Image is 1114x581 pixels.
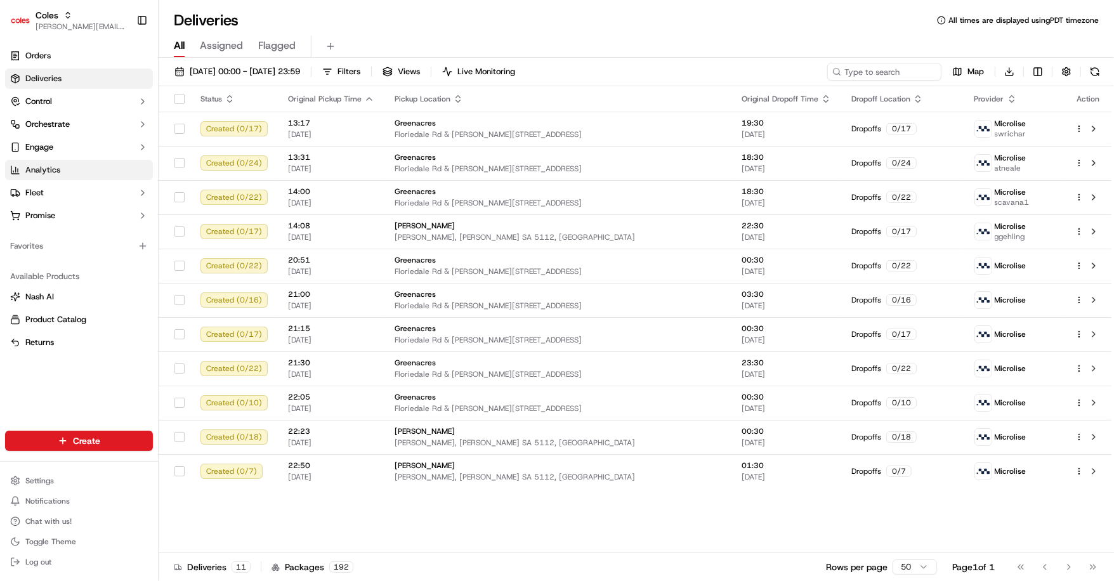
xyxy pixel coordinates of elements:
span: [PERSON_NAME], [PERSON_NAME] SA 5112, [GEOGRAPHIC_DATA] [395,438,721,448]
div: 0 / 22 [886,363,917,374]
span: [PERSON_NAME][EMAIL_ADDRESS][DOMAIN_NAME] [36,22,126,32]
div: 📗 [13,284,23,294]
img: 9348399581014_9c7cce1b1fe23128a2eb_72.jpg [27,121,49,143]
span: [DATE] [742,403,831,414]
button: ColesColes[PERSON_NAME][EMAIL_ADDRESS][DOMAIN_NAME] [5,5,131,36]
div: Action [1075,94,1101,104]
span: Microlise [995,466,1026,476]
span: Coles [36,9,58,22]
span: [DATE] [288,472,374,482]
span: Dropoff Location [851,94,910,104]
span: [DATE] [288,438,374,448]
span: 13:31 [288,152,374,162]
span: • [105,230,110,240]
div: 0 / 18 [886,431,917,443]
button: Toggle Theme [5,533,153,551]
span: 18:30 [742,186,831,197]
a: Analytics [5,160,153,180]
div: Page 1 of 1 [952,561,995,573]
span: [DATE] [742,335,831,345]
span: [DATE] [742,369,831,379]
button: Map [947,63,990,81]
span: 21:30 [288,358,374,368]
span: Floriedale Rd & [PERSON_NAME][STREET_ADDRESS] [395,198,721,208]
span: Dropoffs [851,295,881,305]
span: Engage [25,141,53,153]
img: Nash [13,12,38,37]
span: 14:08 [288,221,374,231]
a: Powered byPylon [89,313,154,323]
span: [DATE] [288,198,374,208]
span: Chat with us! [25,516,72,526]
p: Rows per page [826,561,888,573]
span: [PERSON_NAME] [395,426,455,436]
p: Welcome 👋 [13,50,231,70]
span: Floriedale Rd & [PERSON_NAME][STREET_ADDRESS] [395,335,721,345]
span: [DATE] [742,301,831,311]
div: Favorites [5,236,153,256]
span: • [105,196,110,206]
div: Start new chat [57,121,208,133]
span: Orchestrate [25,119,70,130]
button: Live Monitoring [436,63,521,81]
img: 1736555255976-a54dd68f-1ca7-489b-9aae-adbdc363a1c4 [13,121,36,143]
span: [PERSON_NAME] [395,460,455,471]
span: 00:30 [742,426,831,436]
span: Microlise [995,363,1026,374]
span: Pickup Location [395,94,450,104]
img: Ben Goodger [13,218,33,238]
span: Microlise [995,221,1026,232]
button: Filters [317,63,366,81]
span: Nash AI [25,291,54,303]
div: 0 / 22 [886,192,917,203]
img: microlise_logo.jpeg [975,326,992,343]
span: Dropoffs [851,363,881,374]
a: Deliveries [5,69,153,89]
span: Greenacres [395,358,436,368]
span: Original Dropoff Time [742,94,818,104]
img: microlise_logo.jpeg [975,223,992,240]
span: API Documentation [120,283,204,296]
span: Dropoffs [851,124,881,134]
div: Packages [272,561,353,573]
span: scavana1 [995,197,1030,207]
input: Got a question? Start typing here... [33,81,228,95]
span: Original Pickup Time [288,94,362,104]
button: Notifications [5,492,153,510]
span: Floriedale Rd & [PERSON_NAME][STREET_ADDRESS] [395,403,721,414]
span: [DATE] [742,472,831,482]
span: Microlise [995,119,1026,129]
span: [DATE] [742,129,831,140]
button: Settings [5,472,153,490]
span: Log out [25,557,51,567]
span: [DATE] [288,369,374,379]
span: Greenacres [395,152,436,162]
button: Promise [5,206,153,226]
img: microlise_logo.jpeg [975,258,992,274]
span: [DATE] [112,196,138,206]
span: Microlise [995,153,1026,163]
span: [DATE] [288,301,374,311]
span: Greenacres [395,118,436,128]
button: Create [5,431,153,451]
img: 1736555255976-a54dd68f-1ca7-489b-9aae-adbdc363a1c4 [25,197,36,207]
span: Dropoffs [851,398,881,408]
img: microlise_logo.jpeg [975,121,992,137]
h1: Deliveries [174,10,239,30]
button: Product Catalog [5,310,153,330]
span: [PERSON_NAME] [395,221,455,231]
span: 13:17 [288,118,374,128]
button: See all [197,162,231,177]
span: Provider [974,94,1004,104]
span: [PERSON_NAME], [PERSON_NAME] SA 5112, [GEOGRAPHIC_DATA] [395,472,721,482]
span: Assigned [200,38,243,53]
span: 22:05 [288,392,374,402]
span: Orders [25,50,51,62]
div: Available Products [5,266,153,287]
button: [DATE] 00:00 - [DATE] 23:59 [169,63,306,81]
span: [DATE] [288,129,374,140]
span: Flagged [258,38,296,53]
span: 22:30 [742,221,831,231]
a: 💻API Documentation [102,278,209,301]
span: 00:30 [742,323,831,334]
